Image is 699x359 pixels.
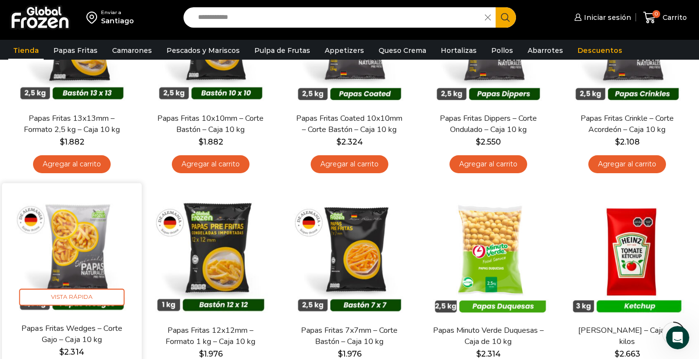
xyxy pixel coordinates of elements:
button: Search button [496,7,516,28]
a: Appetizers [320,41,369,60]
a: Papas Fritas Crinkle – Corte Acordeón – Caja 10 kg [571,113,683,135]
a: Papas Fritas 10x10mm – Corte Bastón – Caja 10 kg [155,113,266,135]
a: Iniciar sesión [572,8,631,27]
div: Enviar a [101,9,134,16]
span: $ [476,349,481,359]
a: Pollos [486,41,518,60]
span: Iniciar sesión [582,13,631,22]
a: Camarones [107,41,157,60]
span: $ [615,137,620,147]
bdi: 2.550 [476,137,501,147]
bdi: 2.314 [59,347,84,357]
a: Papas Fritas [49,41,102,60]
span: $ [199,137,203,147]
a: Descuentos [573,41,627,60]
span: $ [338,349,343,359]
a: Papas Minuto Verde Duquesas – Caja de 10 kg [433,325,544,347]
iframe: Intercom live chat [666,326,689,349]
span: $ [615,349,619,359]
bdi: 1.882 [60,137,84,147]
a: Queso Crema [374,41,431,60]
span: $ [59,347,64,357]
a: Papas Fritas 7x7mm – Corte Bastón – Caja 10 kg [294,325,405,347]
bdi: 2.314 [476,349,501,359]
a: Hortalizas [436,41,482,60]
a: 0 Carrito [641,6,689,29]
a: Agregar al carrito: “Papas Fritas Coated 10x10mm - Corte Bastón - Caja 10 kg” [311,155,388,173]
img: address-field-icon.svg [86,9,101,26]
span: Carrito [660,13,687,22]
bdi: 2.324 [336,137,363,147]
a: Agregar al carrito: “Papas Fritas Dippers - Corte Ondulado - Caja 10 kg” [449,155,527,173]
bdi: 2.663 [615,349,640,359]
a: Papas Fritas 13x13mm – Formato 2,5 kg – Caja 10 kg [16,113,128,135]
span: $ [199,349,204,359]
a: Tienda [8,41,44,60]
a: [PERSON_NAME] – Caja 18 kilos [571,325,683,347]
span: $ [476,137,481,147]
a: Agregar al carrito: “Papas Fritas Crinkle - Corte Acordeón - Caja 10 kg” [588,155,666,173]
div: Santiago [101,16,134,26]
span: $ [60,137,65,147]
a: Pulpa de Frutas [250,41,315,60]
a: Agregar al carrito: “Papas Fritas 13x13mm - Formato 2,5 kg - Caja 10 kg” [33,155,111,173]
a: Papas Fritas Dippers – Corte Ondulado – Caja 10 kg [433,113,544,135]
span: Vista Rápida [19,289,125,306]
a: Papas Fritas Coated 10x10mm – Corte Bastón – Caja 10 kg [294,113,405,135]
bdi: 1.976 [338,349,362,359]
bdi: 1.976 [199,349,223,359]
a: Abarrotes [523,41,568,60]
span: $ [336,137,341,147]
a: Pescados y Mariscos [162,41,245,60]
a: Agregar al carrito: “Papas Fritas 10x10mm - Corte Bastón - Caja 10 kg” [172,155,250,173]
bdi: 2.108 [615,137,640,147]
span: 0 [652,10,660,18]
bdi: 1.882 [199,137,223,147]
a: Papas Fritas Wedges – Corte Gajo – Caja 10 kg [16,323,128,345]
a: Papas Fritas 12x12mm – Formato 1 kg – Caja 10 kg [155,325,266,347]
